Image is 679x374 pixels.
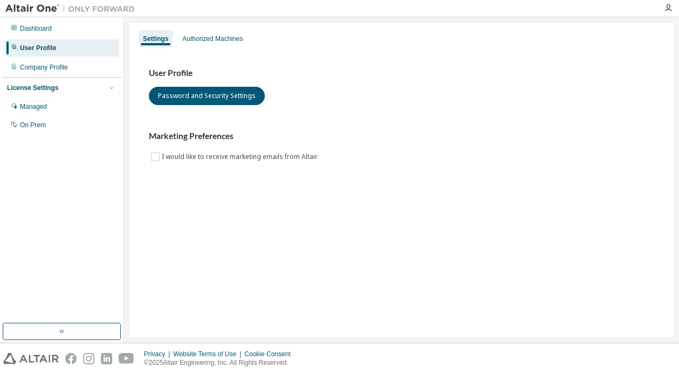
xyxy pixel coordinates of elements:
[20,102,47,111] div: Managed
[144,358,297,368] p: © 2025 Altair Engineering, Inc. All Rights Reserved.
[83,353,94,364] img: instagram.svg
[182,34,243,43] div: Authorized Machines
[20,121,46,129] div: On Prem
[20,24,52,33] div: Dashboard
[20,44,56,52] div: User Profile
[3,353,59,364] img: altair_logo.svg
[173,350,244,358] div: Website Terms of Use
[119,353,134,364] img: youtube.svg
[101,353,112,364] img: linkedin.svg
[20,63,68,72] div: Company Profile
[244,350,297,358] div: Cookie Consent
[5,3,140,14] img: Altair One
[65,353,77,364] img: facebook.svg
[7,84,58,92] div: License Settings
[143,34,168,43] div: Settings
[149,87,265,105] button: Password and Security Settings
[149,131,654,142] h3: Marketing Preferences
[144,350,173,358] div: Privacy
[162,150,320,163] label: I would like to receive marketing emails from Altair
[149,68,654,79] h3: User Profile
